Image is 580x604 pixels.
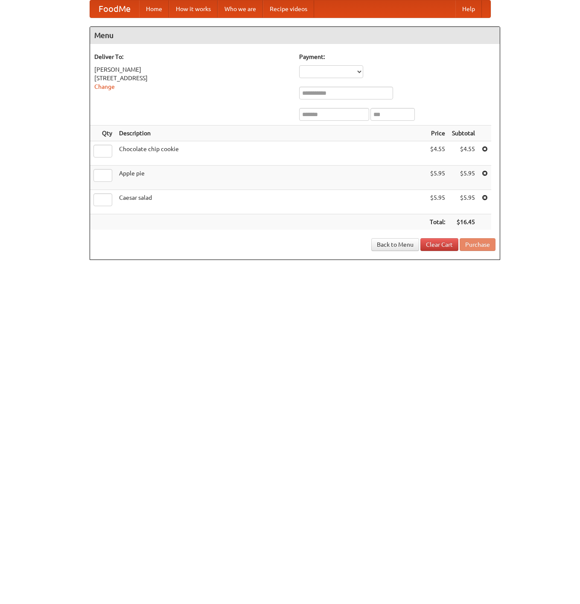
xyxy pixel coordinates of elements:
[94,65,291,74] div: [PERSON_NAME]
[90,27,500,44] h4: Menu
[449,166,478,190] td: $5.95
[420,238,458,251] a: Clear Cart
[90,125,116,141] th: Qty
[169,0,218,18] a: How it works
[94,83,115,90] a: Change
[139,0,169,18] a: Home
[94,74,291,82] div: [STREET_ADDRESS]
[371,238,419,251] a: Back to Menu
[116,125,426,141] th: Description
[449,214,478,230] th: $16.45
[263,0,314,18] a: Recipe videos
[116,190,426,214] td: Caesar salad
[449,190,478,214] td: $5.95
[449,125,478,141] th: Subtotal
[90,0,139,18] a: FoodMe
[116,141,426,166] td: Chocolate chip cookie
[455,0,482,18] a: Help
[218,0,263,18] a: Who we are
[426,125,449,141] th: Price
[426,190,449,214] td: $5.95
[426,166,449,190] td: $5.95
[94,53,291,61] h5: Deliver To:
[460,238,495,251] button: Purchase
[116,166,426,190] td: Apple pie
[449,141,478,166] td: $4.55
[426,214,449,230] th: Total:
[299,53,495,61] h5: Payment:
[426,141,449,166] td: $4.55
